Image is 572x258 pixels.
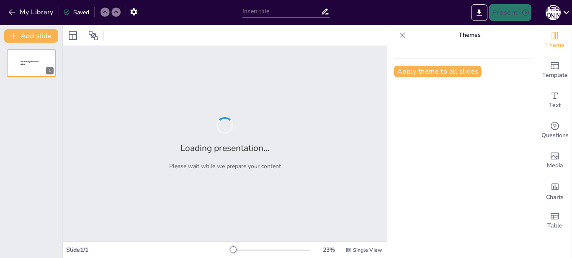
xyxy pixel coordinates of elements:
button: Present [489,4,531,21]
button: Ю [PERSON_NAME] [546,4,561,21]
div: Layout [66,29,80,42]
input: Insert title [242,5,321,18]
div: Add images, graphics, shapes or video [538,146,572,176]
span: Sendsteps presentation editor [21,61,39,65]
div: Add charts and graphs [538,176,572,206]
span: Theme [545,41,564,50]
span: Media [547,161,563,170]
p: Themes [409,25,530,45]
div: Saved [63,8,89,16]
div: Ю [PERSON_NAME] [546,5,561,20]
span: Text [549,101,561,110]
div: Add ready made slides [538,55,572,85]
button: Apply theme to all slides [394,66,482,77]
span: Charts [546,193,564,202]
span: Table [547,221,562,230]
div: Get real-time input from your audience [538,115,572,146]
h2: Loading presentation... [180,142,270,154]
button: Export to PowerPoint [471,4,487,21]
span: Template [542,71,568,80]
span: Questions [541,131,569,140]
div: Add a table [538,206,572,236]
span: Single View [353,247,382,253]
p: Please wait while we prepare your content [169,162,281,170]
div: Add text boxes [538,85,572,115]
div: Change the overall theme [538,25,572,55]
div: Slide 1 / 1 [66,246,230,254]
div: 23 % [319,246,339,254]
span: Position [88,31,98,41]
div: 1 [46,67,54,74]
button: Add slide [4,29,58,43]
div: 1 [7,49,56,77]
button: My Library [6,5,57,19]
